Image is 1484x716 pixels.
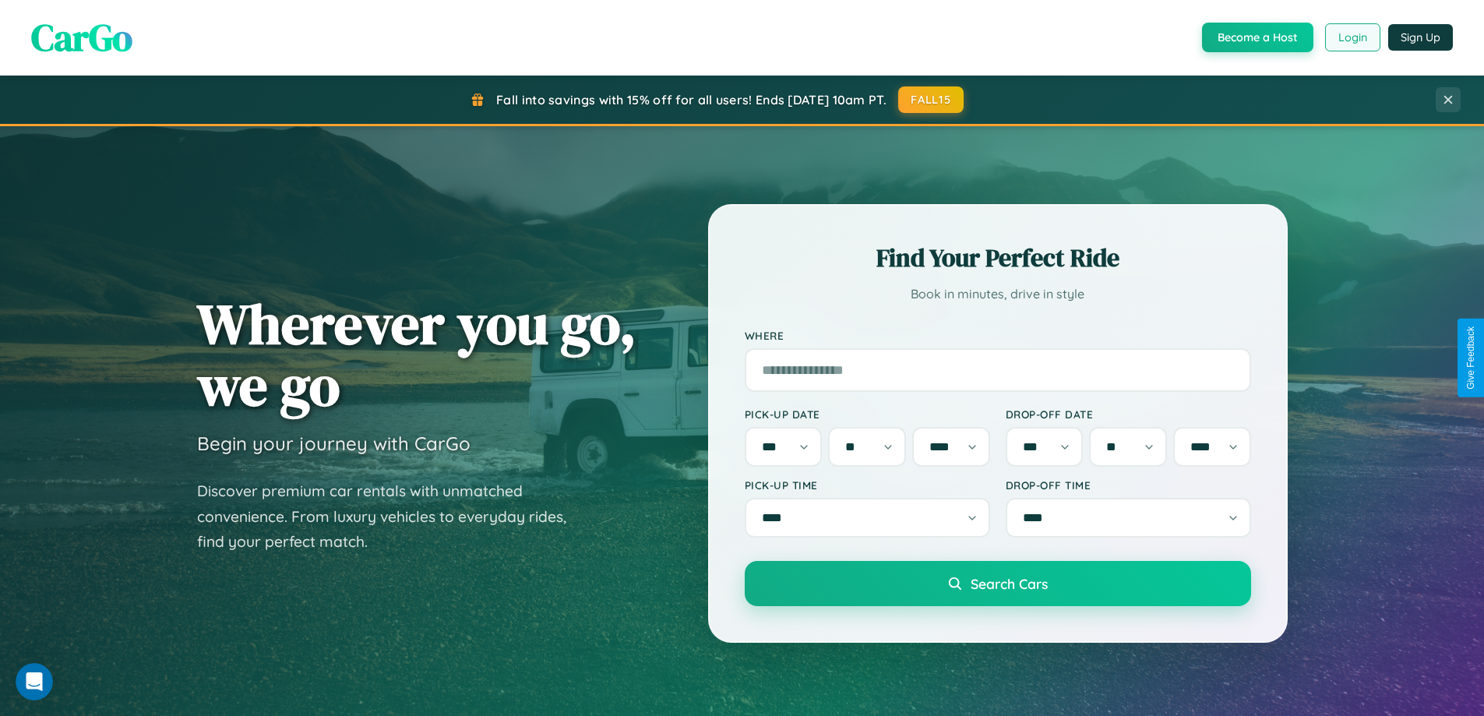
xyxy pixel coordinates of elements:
button: FALL15 [898,86,964,113]
h2: Find Your Perfect Ride [745,241,1251,275]
p: Book in minutes, drive in style [745,283,1251,305]
label: Drop-off Date [1006,407,1251,421]
button: Search Cars [745,561,1251,606]
label: Pick-up Time [745,478,990,492]
button: Sign Up [1388,24,1453,51]
span: Fall into savings with 15% off for all users! Ends [DATE] 10am PT. [496,92,887,108]
h3: Begin your journey with CarGo [197,432,471,455]
label: Drop-off Time [1006,478,1251,492]
button: Login [1325,23,1380,51]
button: Become a Host [1202,23,1313,52]
iframe: Intercom live chat [16,663,53,700]
label: Pick-up Date [745,407,990,421]
label: Where [745,329,1251,342]
h1: Wherever you go, we go [197,293,636,416]
span: Search Cars [971,575,1048,592]
p: Discover premium car rentals with unmatched convenience. From luxury vehicles to everyday rides, ... [197,478,587,555]
div: Give Feedback [1465,326,1476,390]
span: CarGo [31,12,132,63]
